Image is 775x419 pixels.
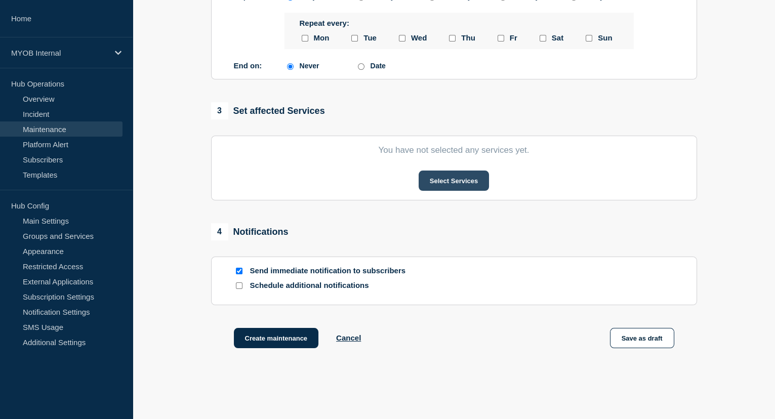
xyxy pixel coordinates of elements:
div: Date [371,62,386,70]
button: Create maintenance [234,328,319,348]
span: 4 [211,223,228,240]
input: tuesday checkbox [351,35,358,41]
span: Mon [314,33,330,43]
input: Send immediate notification to subscribers [236,268,242,274]
p: Repeat every: [300,19,619,27]
input: Schedule additional notifications [236,282,242,289]
input: saturday checkbox [540,35,546,41]
p: Schedule additional notifications [250,281,412,290]
span: Sun [598,33,612,43]
p: You have not selected any services yet. [234,145,674,155]
span: Wed [411,33,427,43]
button: Select Services [419,171,489,191]
span: Sat [552,33,563,43]
input: monday checkbox [302,35,308,41]
span: Fr [510,33,517,43]
button: Cancel [336,333,361,342]
input: Never [287,63,294,70]
input: friday checkbox [498,35,504,41]
input: wednesday checkbox [399,35,405,41]
div: Never [300,62,319,70]
p: Send immediate notification to subscribers [250,266,412,276]
span: 3 [211,102,228,119]
input: sunday checkbox [586,35,592,41]
p: End on: [234,61,284,70]
input: Date [358,63,364,70]
p: MYOB Internal [11,49,108,57]
button: Save as draft [610,328,674,348]
div: Set affected Services [211,102,325,119]
input: thursday checkbox [449,35,456,41]
span: Thu [461,33,475,43]
span: Tue [363,33,377,43]
div: Notifications [211,223,289,240]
